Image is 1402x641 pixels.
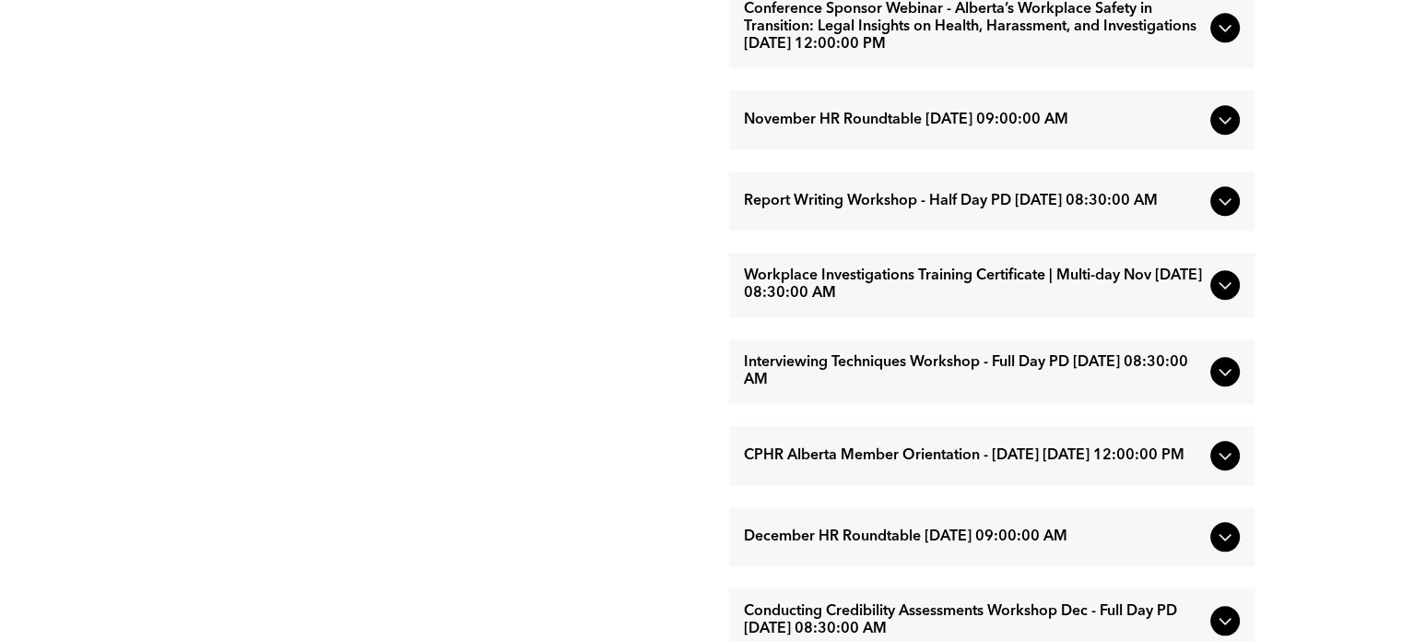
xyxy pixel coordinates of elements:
span: Conducting Credibility Assessments Workshop Dec - Full Day PD [DATE] 08:30:00 AM [744,603,1203,638]
span: Conference Sponsor Webinar - Alberta’s Workplace Safety in Transition: Legal Insights on Health, ... [744,1,1203,53]
span: CPHR Alberta Member Orientation - [DATE] [DATE] 12:00:00 PM [744,447,1203,465]
span: December HR Roundtable [DATE] 09:00:00 AM [744,528,1203,546]
span: Workplace Investigations Training Certificate | Multi-day Nov [DATE] 08:30:00 AM [744,267,1203,303]
span: Report Writing Workshop - Half Day PD [DATE] 08:30:00 AM [744,193,1203,210]
span: November HR Roundtable [DATE] 09:00:00 AM [744,112,1203,129]
span: Interviewing Techniques Workshop - Full Day PD [DATE] 08:30:00 AM [744,354,1203,389]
